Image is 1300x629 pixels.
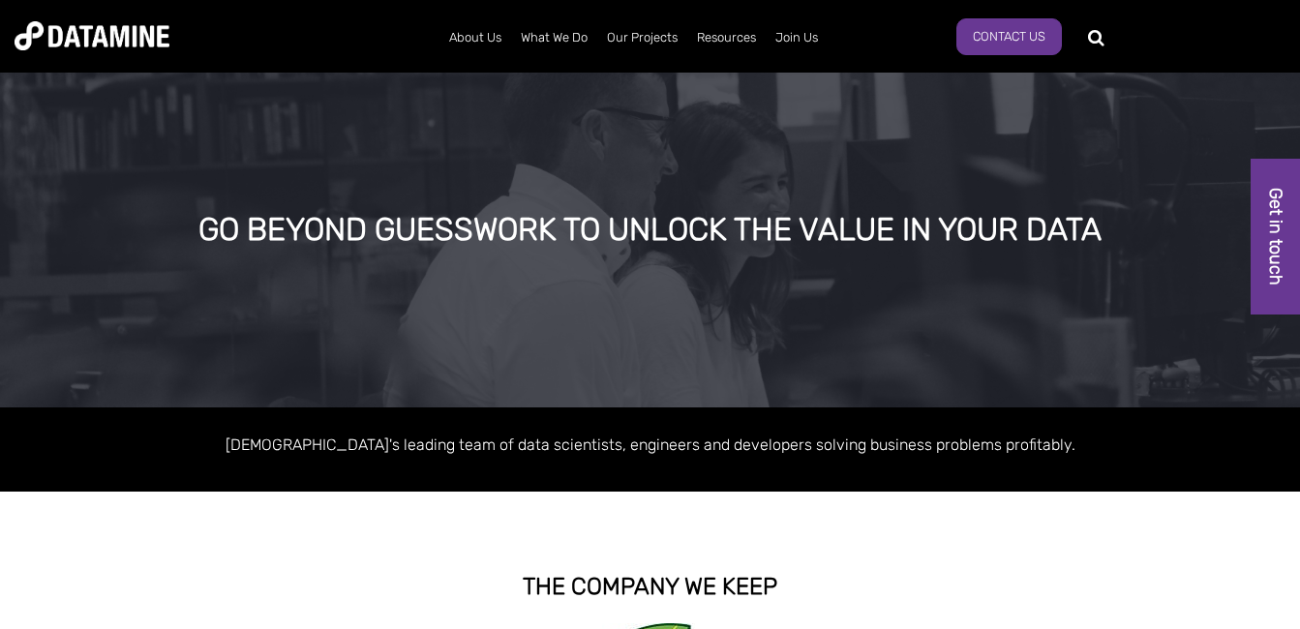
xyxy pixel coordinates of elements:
[1251,159,1300,314] a: Get in touch
[155,213,1145,248] div: GO BEYOND GUESSWORK TO UNLOCK THE VALUE IN YOUR DATA
[597,13,687,63] a: Our Projects
[523,573,777,600] strong: THE COMPANY WE KEEP
[766,13,828,63] a: Join Us
[511,13,597,63] a: What We Do
[439,13,511,63] a: About Us
[15,21,169,50] img: Datamine
[99,432,1202,458] p: [DEMOGRAPHIC_DATA]'s leading team of data scientists, engineers and developers solving business p...
[687,13,766,63] a: Resources
[956,18,1062,55] a: Contact Us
